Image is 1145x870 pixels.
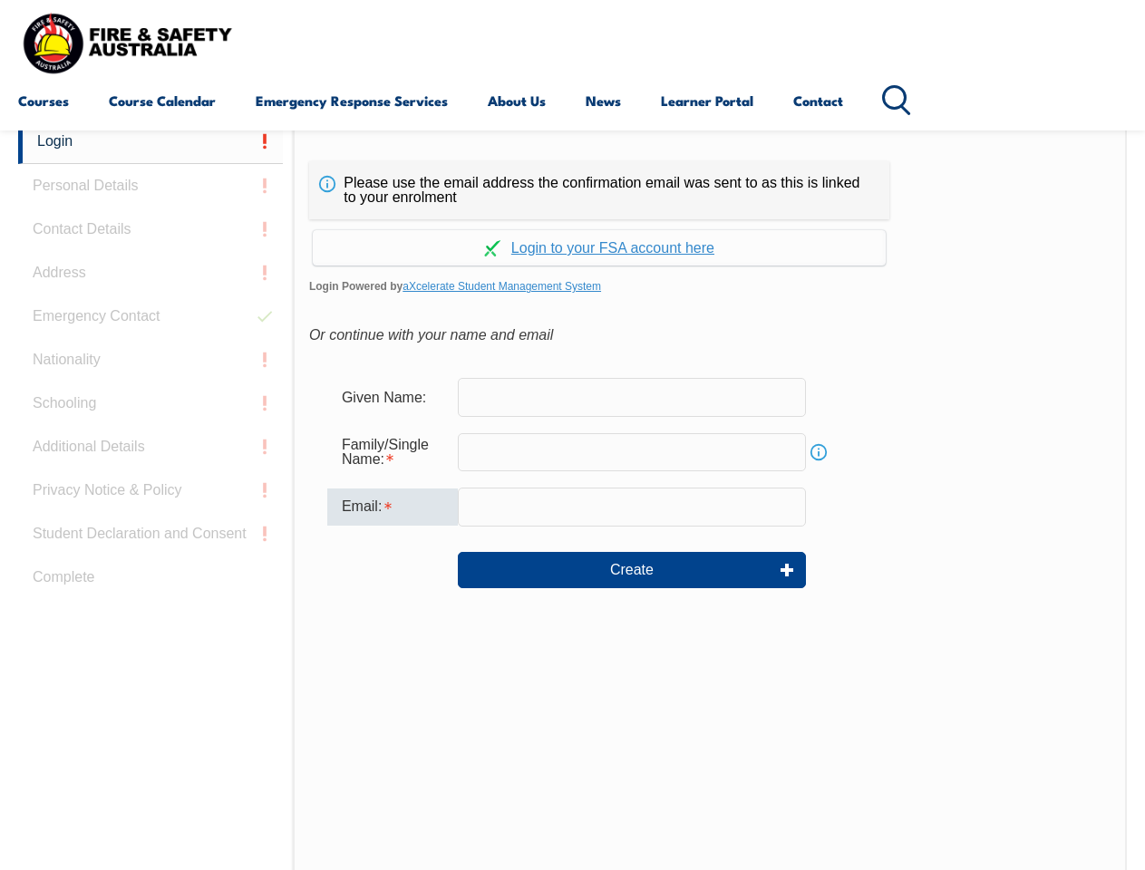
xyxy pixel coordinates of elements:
div: Or continue with your name and email [309,322,1111,349]
img: Log in withaxcelerate [484,240,500,256]
a: Emergency Response Services [256,79,448,122]
a: aXcelerate Student Management System [403,280,601,293]
div: Please use the email address the confirmation email was sent to as this is linked to your enrolment [309,161,889,219]
div: Family/Single Name is required. [327,428,458,477]
a: News [586,79,621,122]
a: Learner Portal [661,79,753,122]
button: Create [458,552,806,588]
a: About Us [488,79,546,122]
a: Course Calendar [109,79,216,122]
a: Login [18,120,283,164]
a: Info [806,440,831,465]
div: Given Name: [327,380,458,414]
a: Contact [793,79,843,122]
span: Login Powered by [309,273,1111,300]
div: Email is required. [327,488,458,525]
a: Courses [18,79,69,122]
